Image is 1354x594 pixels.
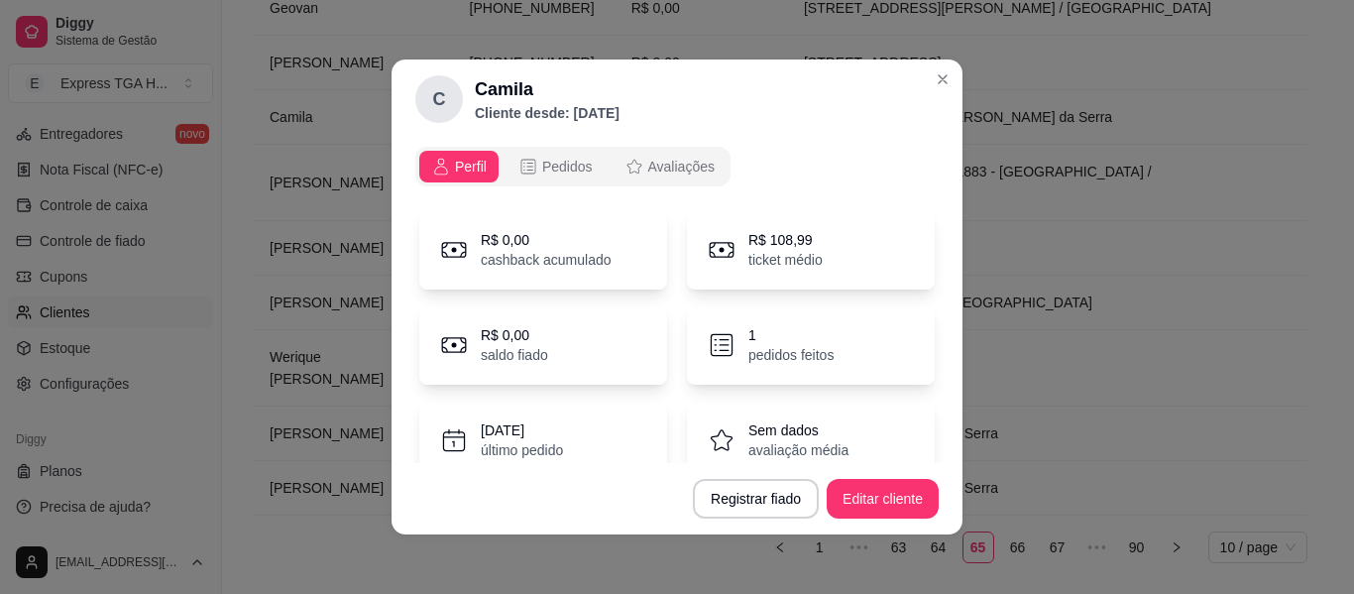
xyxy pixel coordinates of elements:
[927,63,959,95] button: Close
[475,103,620,123] p: Cliente desde: [DATE]
[748,230,823,250] p: R$ 108,99
[648,157,715,177] span: Avaliações
[481,420,563,440] p: [DATE]
[415,147,731,186] div: opções
[455,157,487,177] span: Perfil
[481,325,548,345] p: R$ 0,00
[481,440,563,460] p: último pedido
[475,75,620,103] h2: Camila
[748,250,823,270] p: ticket médio
[827,479,939,519] button: Editar cliente
[415,75,463,123] div: C
[748,345,834,365] p: pedidos feitos
[693,479,819,519] button: Registrar fiado
[748,440,848,460] p: avaliação média
[415,147,939,186] div: opções
[481,345,548,365] p: saldo fiado
[481,250,612,270] p: cashback acumulado
[481,230,612,250] p: R$ 0,00
[748,420,848,440] p: Sem dados
[542,157,593,177] span: Pedidos
[748,325,834,345] p: 1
